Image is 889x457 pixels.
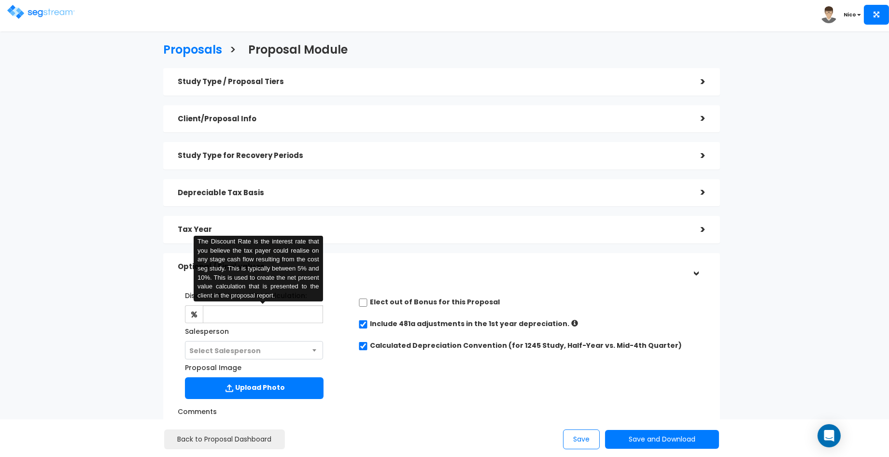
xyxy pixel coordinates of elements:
[178,226,686,234] h5: Tax Year
[178,152,686,160] h5: Study Type for Recovery Periods
[818,424,841,447] div: Open Intercom Messenger
[686,222,706,237] div: >
[370,341,682,350] label: Calculated Depreciation Convention (for 1245 Study, Half-Year vs. Mid-4th Quarter)
[686,74,706,89] div: >
[156,34,222,63] a: Proposals
[844,11,856,18] b: Nico
[229,43,236,58] h3: >
[163,43,222,58] h3: Proposals
[605,430,719,449] button: Save and Download
[178,115,686,123] h5: Client/Proposal Info
[178,78,686,86] h5: Study Type / Proposal Tiers
[178,263,686,271] h5: Optional / Final values
[189,346,261,356] span: Select Salesperson
[820,6,837,23] img: avatar.png
[185,287,307,300] label: Discount Rate for NPV Calculation:
[7,5,75,19] img: logo.png
[571,320,578,327] i: If checked: Increased depreciation = Aggregated Post-Study (up to Tax Year) – Prior Accumulated D...
[224,382,235,394] img: Upload Icon
[164,429,285,449] a: Back to Proposal Dashboard
[370,297,500,307] label: Elect out of Bonus for this Proposal
[194,236,323,301] div: The Discount Rate is the interest rate that you believe the tax payer could realise on any stage ...
[185,377,324,399] label: Upload Photo
[185,323,229,336] label: Salesperson
[686,111,706,126] div: >
[686,148,706,163] div: >
[248,43,348,58] h3: Proposal Module
[185,359,241,372] label: Proposal Image
[563,429,600,449] button: Save
[178,403,217,416] label: Comments
[370,319,569,328] label: Include 481a adjustments in the 1st year depreciation.
[688,257,703,276] div: >
[686,185,706,200] div: >
[178,189,686,197] h5: Depreciable Tax Basis
[241,34,348,63] a: Proposal Module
